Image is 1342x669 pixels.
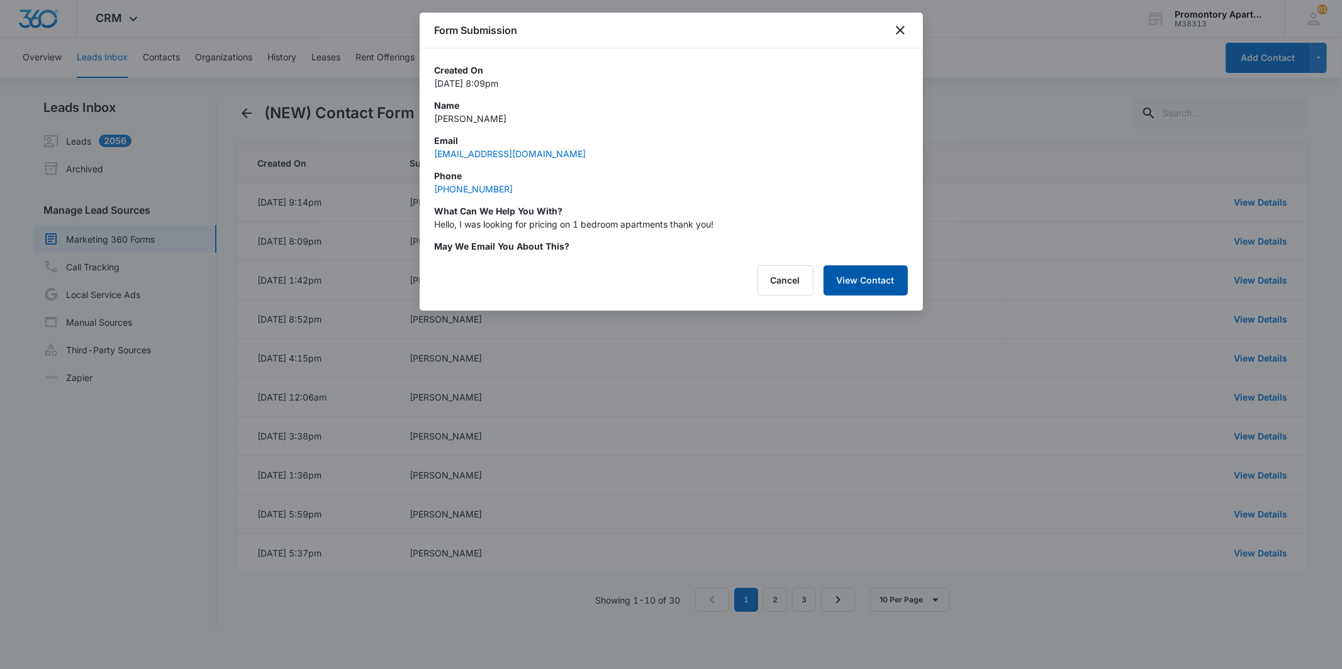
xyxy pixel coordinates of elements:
[435,148,586,159] a: [EMAIL_ADDRESS][DOMAIN_NAME]
[435,204,908,218] p: What can we help you with?
[893,23,908,38] button: close
[435,240,908,253] p: May we email you about this?
[435,134,908,147] p: Email
[824,265,908,296] button: View Contact
[435,77,908,90] p: [DATE] 8:09pm
[758,265,814,296] button: Cancel
[435,169,908,182] p: Phone
[435,218,908,231] p: Hello, I was looking for pricing on 1 bedroom apartments thank you!
[435,99,908,112] p: Name
[435,112,908,125] p: [PERSON_NAME]
[435,23,518,38] h1: Form Submission
[435,64,908,77] p: Created On
[435,184,513,194] a: [PHONE_NUMBER]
